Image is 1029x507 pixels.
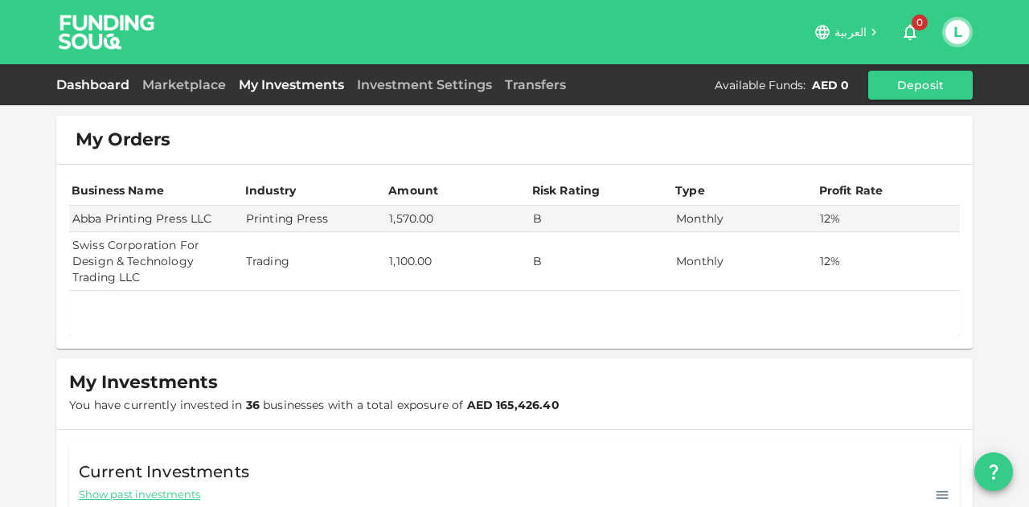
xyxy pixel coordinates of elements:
[136,77,232,92] a: Marketplace
[79,459,249,485] span: Current Investments
[498,77,572,92] a: Transfers
[69,232,243,291] td: Swiss Corporation For Design & Technology Trading LLC
[386,232,529,291] td: 1,100.00
[232,77,351,92] a: My Investments
[79,487,200,502] span: Show past investments
[675,181,707,200] div: Type
[243,206,386,232] td: Printing Press
[974,452,1013,491] button: question
[388,181,438,200] div: Amount
[812,77,849,93] div: AED 0
[912,14,928,31] span: 0
[245,181,296,200] div: Industry
[351,77,498,92] a: Investment Settings
[532,181,601,200] div: Risk Rating
[56,77,136,92] a: Dashboard
[945,20,970,44] button: L
[817,206,961,232] td: 12%
[715,77,806,93] div: Available Funds :
[834,25,867,39] span: العربية
[868,71,973,100] button: Deposit
[673,232,816,291] td: Monthly
[386,206,529,232] td: 1,570.00
[894,16,926,48] button: 0
[69,398,560,412] span: You have currently invested in businesses with a total exposure of
[819,181,883,200] div: Profit Rate
[69,371,218,394] span: My Investments
[530,232,673,291] td: B
[673,206,816,232] td: Monthly
[243,232,386,291] td: Trading
[530,206,673,232] td: B
[246,398,260,412] strong: 36
[69,206,243,232] td: Abba Printing Press LLC
[76,129,170,151] span: My Orders
[467,398,560,412] strong: AED 165,426.40
[817,232,961,291] td: 12%
[72,181,164,200] div: Business Name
